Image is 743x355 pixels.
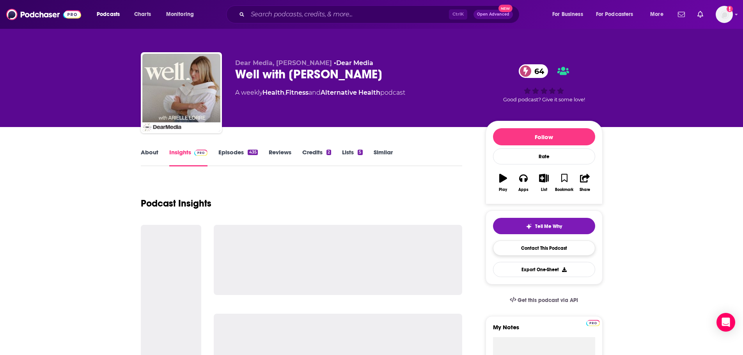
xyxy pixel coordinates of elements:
span: For Podcasters [596,9,633,20]
input: Search podcasts, credits, & more... [248,8,449,21]
span: , [284,89,285,96]
span: Ctrl K [449,9,467,19]
span: • [334,59,373,67]
button: List [534,169,554,197]
button: Show profile menu [716,6,733,23]
a: Episodes435 [218,148,257,166]
button: tell me why sparkleTell Me Why [493,218,595,234]
span: New [498,5,512,12]
a: Alternative Health [321,89,380,96]
button: Apps [513,169,534,197]
button: Open AdvancedNew [473,10,513,19]
span: Good podcast? Give it some love! [503,97,585,102]
div: A weekly podcast [235,88,405,97]
span: Get this podcast via API [518,297,578,304]
span: Logged in as agoldsmithwissman [716,6,733,23]
img: Podchaser Pro [194,150,208,156]
a: Reviews [269,148,291,166]
a: Dear Media [336,59,373,67]
div: Rate [493,148,595,164]
a: Similar [374,148,393,166]
div: List [541,187,547,192]
div: 5 [358,150,362,155]
span: For Business [552,9,583,20]
a: Pro website [586,319,600,326]
img: Well with Arielle Lorre [142,54,220,132]
a: Contact This Podcast [493,240,595,256]
button: open menu [91,8,130,21]
img: User Profile [716,6,733,23]
a: Charts [129,8,156,21]
button: Bookmark [554,169,575,197]
button: Play [493,169,513,197]
span: More [650,9,663,20]
span: 64 [527,64,548,78]
a: Credits2 [302,148,331,166]
a: Health [262,89,284,96]
h1: Podcast Insights [141,198,211,209]
a: Fitness [285,89,309,96]
label: My Notes [493,323,595,337]
svg: Add a profile image [727,6,733,12]
span: Charts [134,9,151,20]
div: 2 [326,150,331,155]
a: Show notifications dropdown [675,8,688,21]
a: Show notifications dropdown [694,8,706,21]
div: Share [580,187,590,192]
img: tell me why sparkle [526,223,532,230]
div: Play [499,187,507,192]
button: open menu [547,8,593,21]
div: Bookmark [555,187,573,192]
a: 64 [519,64,548,78]
img: Podchaser - Follow, Share and Rate Podcasts [6,7,81,22]
div: 64Good podcast? Give it some love! [486,59,603,108]
div: Open Intercom Messenger [716,313,735,332]
a: Get this podcast via API [504,291,585,310]
img: Podchaser Pro [586,320,600,326]
div: Search podcasts, credits, & more... [234,5,527,23]
span: and [309,89,321,96]
span: Monitoring [166,9,194,20]
button: Share [575,169,595,197]
button: open menu [645,8,673,21]
a: InsightsPodchaser Pro [169,148,208,166]
div: Apps [518,187,528,192]
button: open menu [591,8,645,21]
a: Lists5 [342,148,362,166]
a: About [141,148,158,166]
button: Export One-Sheet [493,262,595,277]
button: Follow [493,128,595,145]
div: 435 [248,150,257,155]
span: Tell Me Why [535,223,562,230]
button: open menu [161,8,204,21]
span: Open Advanced [477,12,509,16]
span: Dear Media, [PERSON_NAME] [235,59,332,67]
span: Podcasts [97,9,120,20]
